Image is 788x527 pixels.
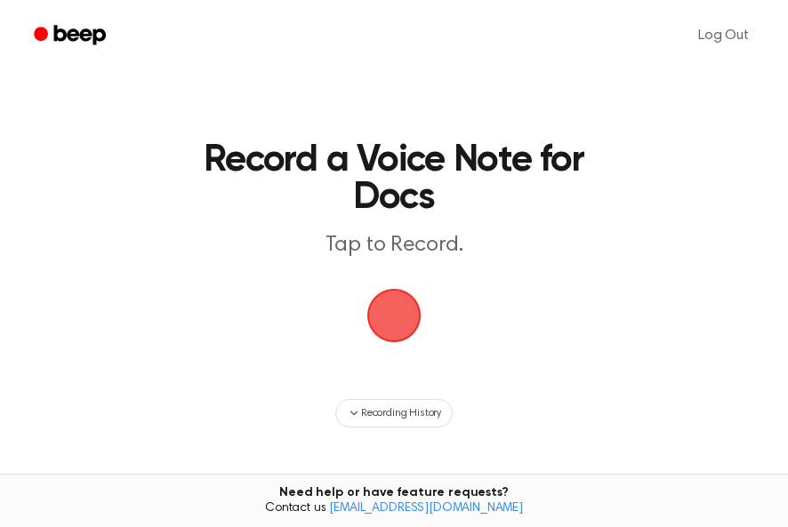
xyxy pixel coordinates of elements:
h1: Record a Voice Note for Docs [192,142,596,217]
a: Log Out [680,14,767,57]
img: Beep Logo [367,289,421,342]
a: Beep [21,19,122,53]
a: [EMAIL_ADDRESS][DOMAIN_NAME] [329,502,523,515]
button: Recording History [335,399,453,427]
span: Contact us [11,501,777,517]
span: Recording History [361,405,441,421]
p: Tap to Record. [192,231,596,260]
